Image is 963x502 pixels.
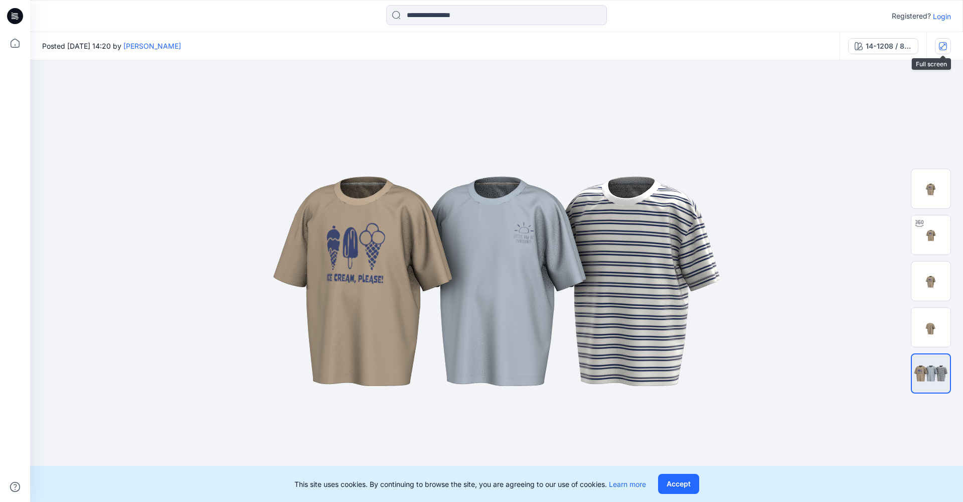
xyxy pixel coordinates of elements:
[123,42,181,50] a: [PERSON_NAME]
[294,479,646,489] p: This site uses cookies. By continuing to browse the site, you are agreeing to our use of cookies.
[912,362,950,385] img: All colorways
[42,41,181,51] span: Posted [DATE] 14:20 by
[866,41,912,52] div: 14-1208 / 8159-00
[911,215,950,255] img: Turntable
[892,10,931,22] p: Registered?
[848,38,918,54] button: 14-1208 / 8159-00
[933,11,951,22] p: Login
[246,131,747,432] img: eyJhbGciOiJIUzI1NiIsImtpZCI6IjAiLCJzbHQiOiJzZXMiLCJ0eXAiOiJKV1QifQ.eyJkYXRhIjp7InR5cGUiOiJzdG9yYW...
[658,474,699,494] button: Accept
[609,480,646,488] a: Learn more
[911,262,950,301] img: Front
[911,169,950,208] img: Preview
[911,308,950,347] img: Back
